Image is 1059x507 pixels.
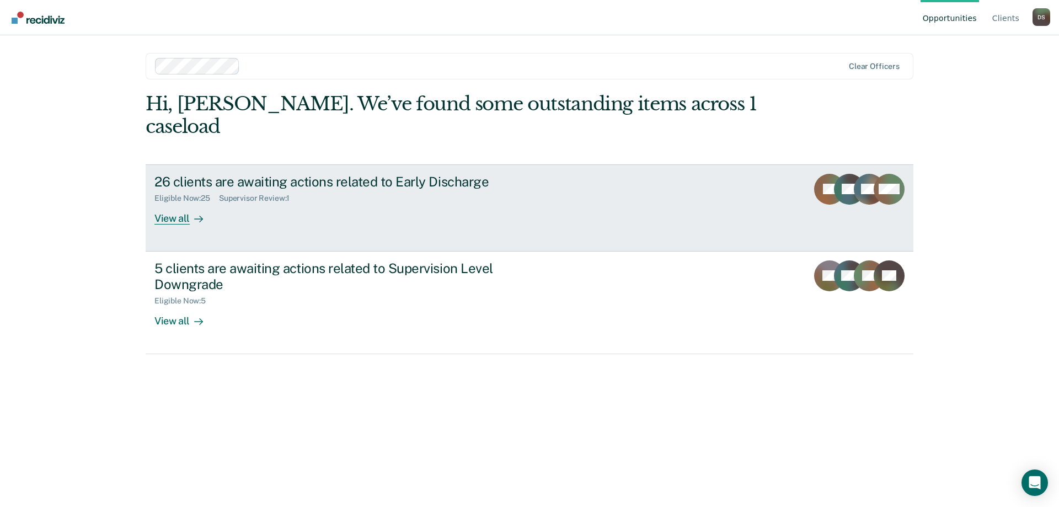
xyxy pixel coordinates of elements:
[154,260,542,292] div: 5 clients are awaiting actions related to Supervision Level Downgrade
[146,252,913,354] a: 5 clients are awaiting actions related to Supervision Level DowngradeEligible Now:5View all
[849,62,900,71] div: Clear officers
[1033,8,1050,26] button: Profile dropdown button
[1033,8,1050,26] div: D S
[154,296,215,306] div: Eligible Now : 5
[219,194,298,203] div: Supervisor Review : 1
[1021,469,1048,496] div: Open Intercom Messenger
[154,306,216,327] div: View all
[146,164,913,252] a: 26 clients are awaiting actions related to Early DischargeEligible Now:25Supervisor Review:1View all
[154,203,216,225] div: View all
[154,174,542,190] div: 26 clients are awaiting actions related to Early Discharge
[146,93,760,138] div: Hi, [PERSON_NAME]. We’ve found some outstanding items across 1 caseload
[12,12,65,24] img: Recidiviz
[154,194,219,203] div: Eligible Now : 25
